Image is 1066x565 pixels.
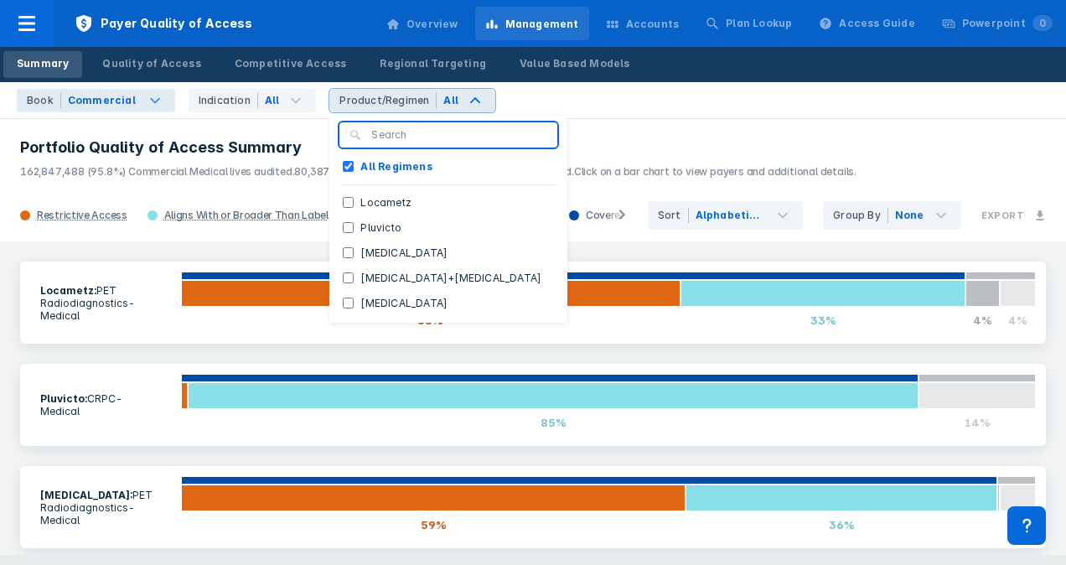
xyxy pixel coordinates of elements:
[37,209,127,222] div: Restrictive Access
[354,271,548,286] label: [MEDICAL_DATA]+[MEDICAL_DATA]
[89,51,214,78] a: Quality of Access
[329,154,567,179] button: All Regimens
[833,208,888,223] div: Group By
[20,364,1046,446] a: Pluvicto:CRPC-Medical85%14%
[128,501,135,514] i: -
[366,51,499,78] a: Regional Targeting
[680,307,966,334] div: 33%
[199,93,258,108] div: Indication
[406,17,458,32] div: Overview
[962,16,1053,31] div: Powerpoint
[520,56,630,71] div: Value Based Models
[181,511,686,538] div: 59%
[235,56,347,71] div: Competitive Access
[20,466,1046,548] a: [MEDICAL_DATA]:PET Radiodiagnostics-Medical59%36%4%
[596,7,690,40] a: Accounts
[30,382,181,428] section: CRPC
[40,514,171,526] p: Medical
[971,200,1056,231] button: Export
[20,262,1046,344] a: Locametz:PET Radiodiagnostics-Medical58%33%4%4%
[726,16,792,31] div: Plan Lookup
[354,159,438,174] label: All Regimens
[1000,307,1036,334] div: 4%
[574,165,856,178] span: Click on a bar chart to view payers and additional details.
[376,7,468,40] a: Overview
[188,409,919,436] div: 85%
[40,309,171,322] p: Medical
[380,56,486,71] div: Regional Targeting
[294,165,573,178] span: 80,387,891 (47.3%) Commercial Pharmacy lives audited.
[506,51,644,78] a: Value Based Models
[3,51,82,78] a: Summary
[354,195,418,210] label: Locametz
[559,209,637,222] div: Covered
[27,93,61,108] div: Book
[1007,506,1046,545] div: Contact Support
[40,489,132,501] b: [MEDICAL_DATA] :
[981,210,1024,221] h3: Export
[339,93,437,108] div: Product/Regimen
[443,93,458,108] div: All
[102,56,200,71] div: Quality of Access
[505,17,579,32] div: Management
[895,208,924,223] div: None
[371,127,547,143] input: Search
[181,307,680,334] div: 58%
[30,274,181,332] section: PET Radiodiagnostics
[839,16,914,31] div: Access Guide
[919,409,1036,436] div: 14%
[658,208,689,223] div: Sort
[965,307,1000,334] div: 4%
[475,7,589,40] a: Management
[354,220,408,236] label: Pluvicto
[68,93,136,108] div: Commercial
[1032,15,1053,31] span: 0
[30,479,181,536] section: PET Radiodiagnostics
[329,190,567,215] button: Locametz
[40,284,96,297] b: Locametz :
[128,297,135,309] i: -
[221,51,360,78] a: Competitive Access
[626,17,680,32] div: Accounts
[20,165,294,178] span: 162,847,488 (95.8%) Commercial Medical lives audited.
[20,137,1046,158] h3: Portfolio Quality of Access Summary
[40,392,87,405] b: Pluvicto :
[329,215,567,241] button: Pluvicto
[17,56,69,71] div: Summary
[696,208,764,223] div: Alphabetically (A -> Z)
[329,291,567,316] button: [MEDICAL_DATA]
[164,209,329,222] div: Aligns With or Broader Than Label
[329,241,567,266] button: [MEDICAL_DATA]
[1000,511,1036,538] div: 4%
[354,246,454,261] label: [MEDICAL_DATA]
[116,392,122,405] i: -
[329,266,567,291] button: [MEDICAL_DATA]+[MEDICAL_DATA]
[354,296,454,311] label: [MEDICAL_DATA]
[265,93,280,108] div: All
[40,405,171,417] p: Medical
[686,511,997,538] div: 36%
